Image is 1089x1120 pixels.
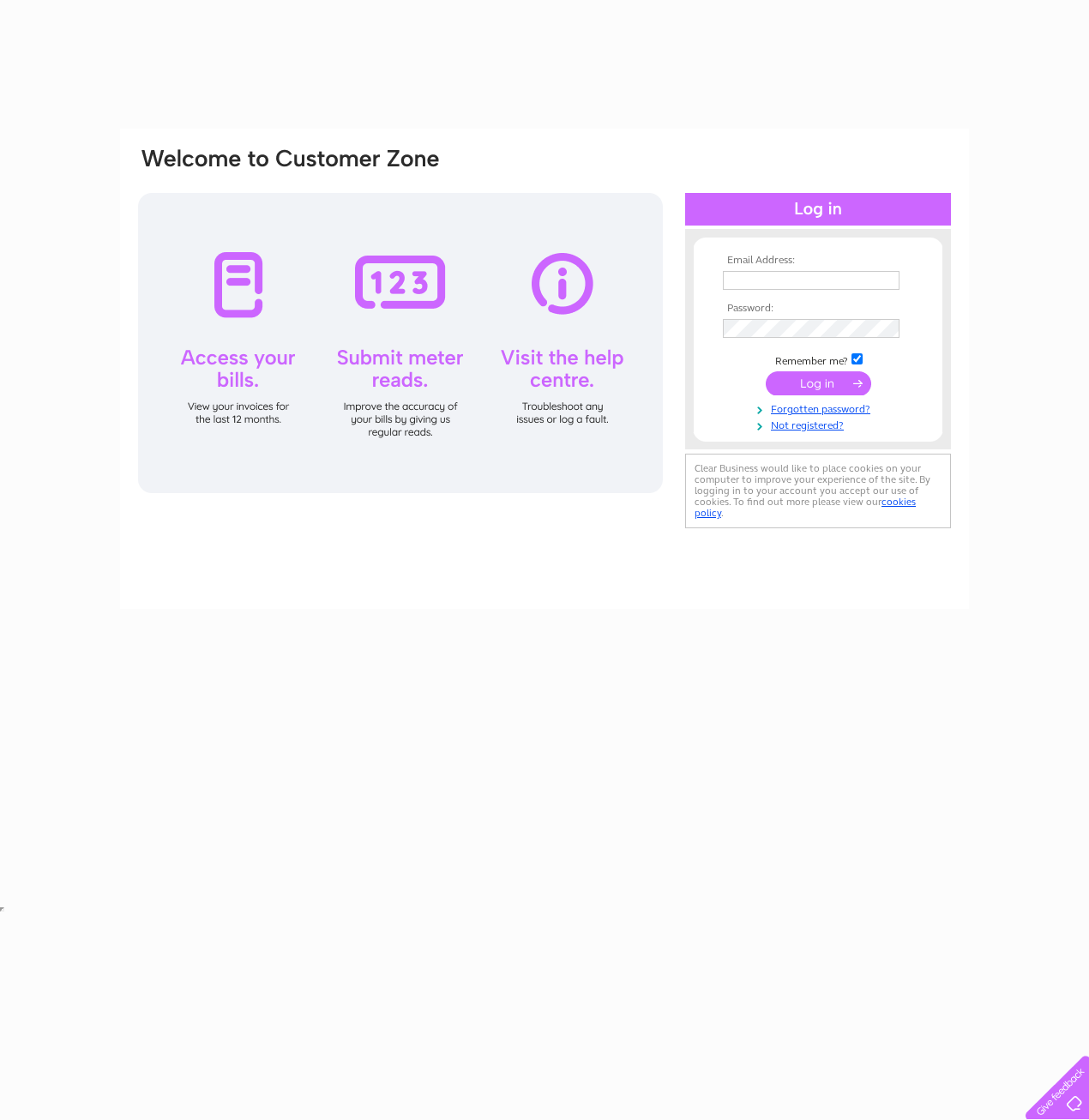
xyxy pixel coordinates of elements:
div: Clear Business would like to place cookies on your computer to improve your experience of the sit... [685,454,951,528]
th: Email Address: [719,255,918,267]
input: Submit [766,371,871,395]
a: Forgotten password? [723,400,918,416]
td: Remember me? [719,351,918,368]
a: cookies policy [695,496,916,519]
a: Not registered? [723,416,918,432]
th: Password: [719,303,918,315]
